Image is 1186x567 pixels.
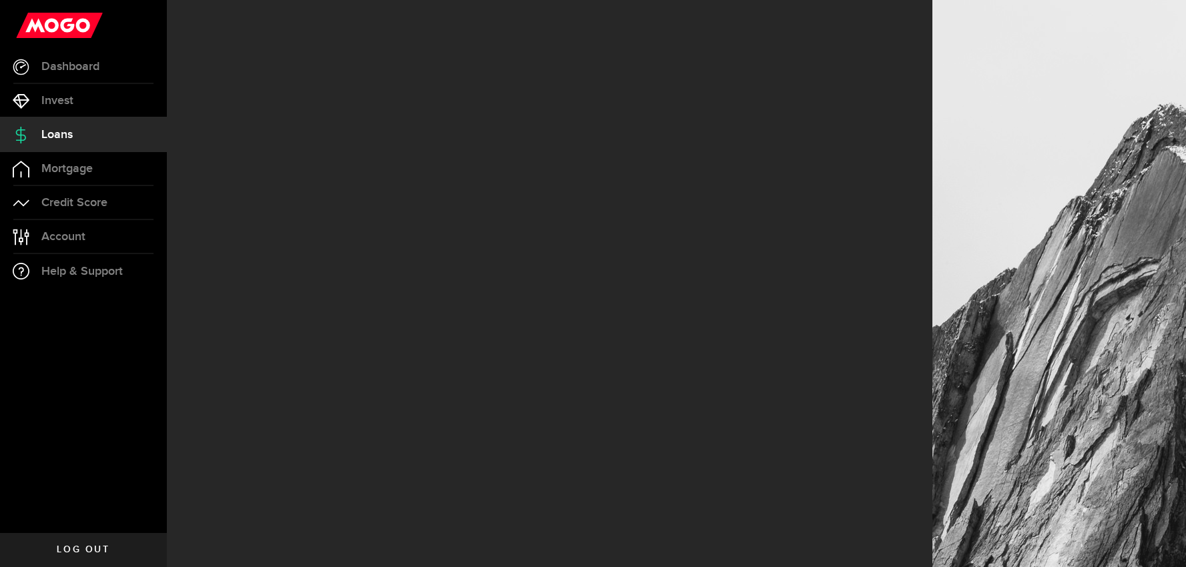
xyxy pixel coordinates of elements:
[57,545,109,554] span: Log out
[41,197,107,209] span: Credit Score
[41,265,123,277] span: Help & Support
[41,163,93,175] span: Mortgage
[41,231,85,243] span: Account
[41,129,73,141] span: Loans
[41,95,73,107] span: Invest
[41,61,99,73] span: Dashboard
